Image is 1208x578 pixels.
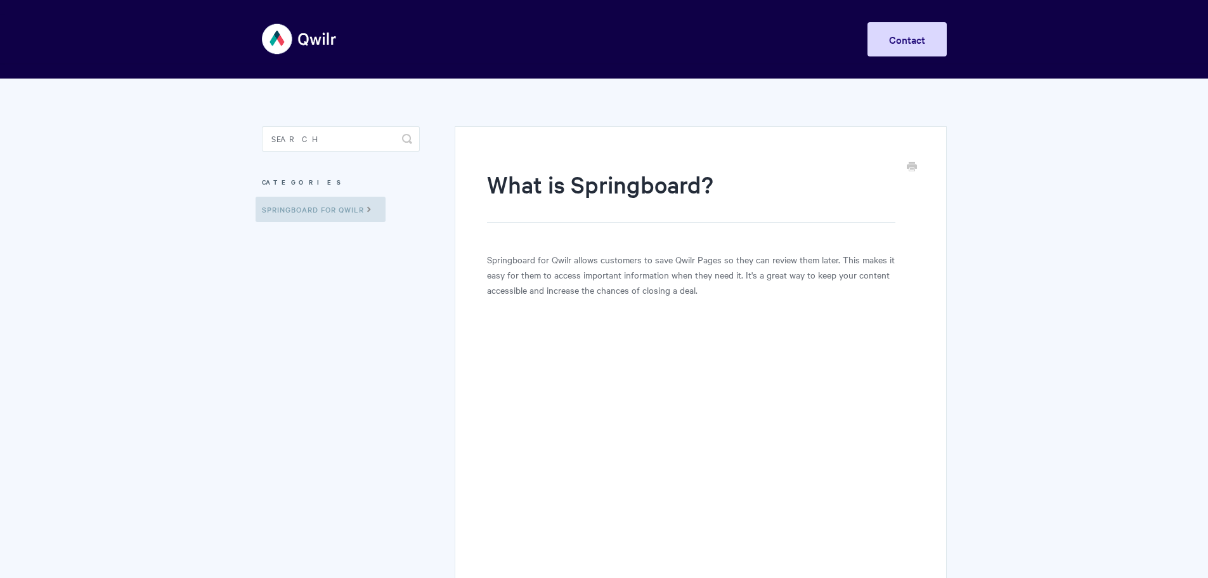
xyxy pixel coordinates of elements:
iframe: Vimeo video player [487,313,914,553]
a: Contact [867,22,947,56]
a: Print this Article [907,161,917,174]
p: Springboard for Qwilr allows customers to save Qwilr Pages so they can review them later. This ma... [487,252,914,298]
h1: What is Springboard? [487,168,895,223]
img: Qwilr Help Center [262,15,337,63]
